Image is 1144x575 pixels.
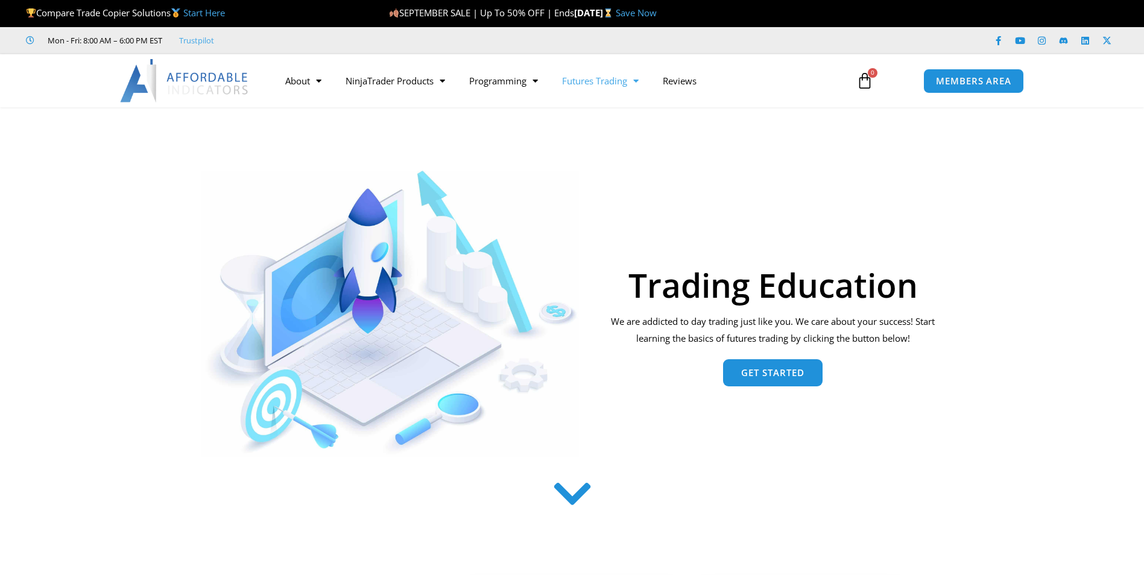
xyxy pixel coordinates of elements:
[923,69,1024,93] a: MEMBERS AREA
[550,67,651,95] a: Futures Trading
[389,7,574,19] span: SEPTEMBER SALE | Up To 50% OFF | Ends
[27,8,36,17] img: 🏆
[179,33,214,48] a: Trustpilot
[603,268,943,301] h1: Trading Education
[120,59,250,102] img: LogoAI | Affordable Indicators – NinjaTrader
[616,7,657,19] a: Save Now
[26,7,225,19] span: Compare Trade Copier Solutions
[273,67,333,95] a: About
[201,171,580,457] img: AdobeStock 293954085 1 Converted | Affordable Indicators – NinjaTrader
[868,68,877,78] span: 0
[741,368,804,377] span: Get Started
[333,67,457,95] a: NinjaTrader Products
[604,8,613,17] img: ⌛
[171,8,180,17] img: 🥇
[183,7,225,19] a: Start Here
[838,63,891,98] a: 0
[45,33,162,48] span: Mon - Fri: 8:00 AM – 6:00 PM EST
[936,77,1011,86] span: MEMBERS AREA
[457,67,550,95] a: Programming
[273,67,842,95] nav: Menu
[603,313,943,347] p: We are addicted to day trading just like you. We care about your success! Start learning the basi...
[390,8,399,17] img: 🍂
[723,359,823,386] a: Get Started
[651,67,709,95] a: Reviews
[574,7,616,19] strong: [DATE]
